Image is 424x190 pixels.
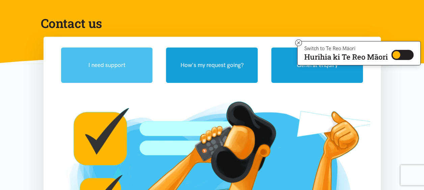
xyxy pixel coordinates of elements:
[166,47,258,83] button: How's my request going?
[304,54,388,60] p: Hurihia ki Te Reo Māori
[271,47,363,83] button: General enquiry
[41,15,373,31] h1: Contact us
[304,46,388,51] p: Switch to Te Reo Māori
[61,47,153,83] button: I need support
